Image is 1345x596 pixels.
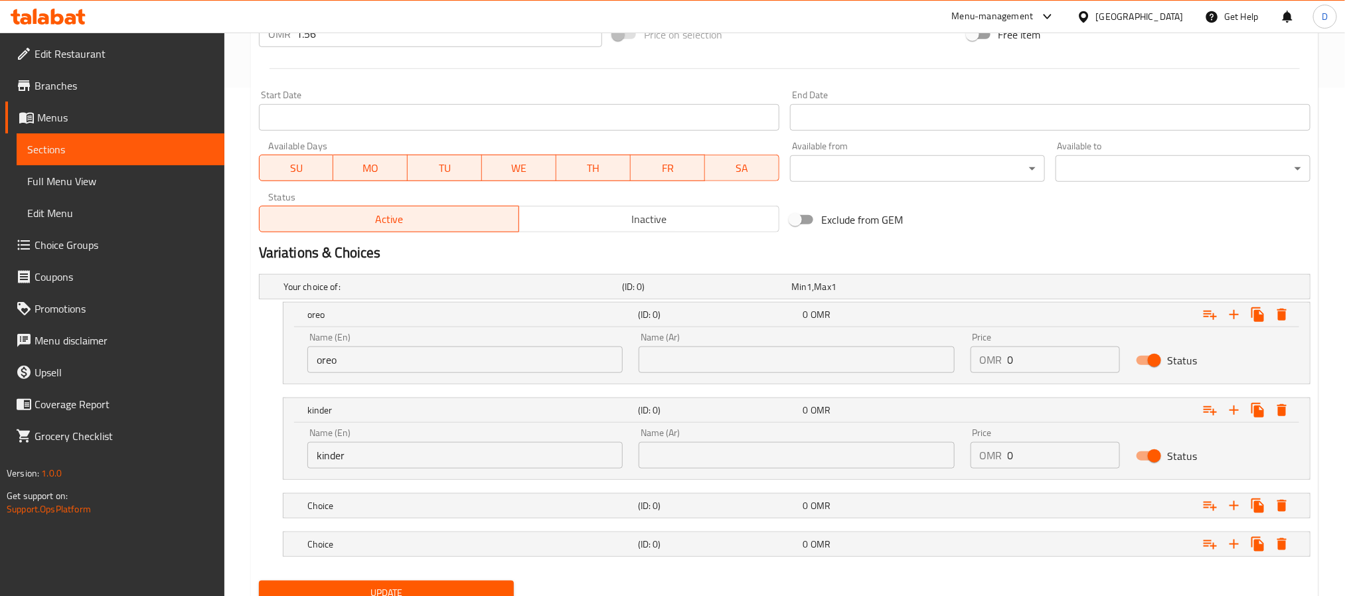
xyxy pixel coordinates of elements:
[1246,303,1270,327] button: Clone new choice
[1246,494,1270,518] button: Clone new choice
[821,212,904,228] span: Exclude from GEM
[27,141,214,157] span: Sections
[1270,303,1294,327] button: Delete oreo
[811,536,831,553] span: OMR
[259,155,334,181] button: SU
[638,538,798,551] h5: (ID: 0)
[307,404,633,417] h5: kinder
[1322,9,1328,24] span: D
[631,155,705,181] button: FR
[5,356,224,388] a: Upsell
[807,278,812,295] span: 1
[307,499,633,512] h5: Choice
[35,301,214,317] span: Promotions
[1167,352,1197,368] span: Status
[265,159,329,178] span: SU
[35,364,214,380] span: Upsell
[1222,398,1246,422] button: Add new choice
[803,306,809,323] span: 0
[35,78,214,94] span: Branches
[482,155,556,181] button: WE
[622,280,786,293] h5: (ID: 0)
[1270,532,1294,556] button: Delete Choice
[811,306,831,323] span: OMR
[35,269,214,285] span: Coupons
[5,293,224,325] a: Promotions
[1198,532,1222,556] button: Add choice group
[17,133,224,165] a: Sections
[7,500,91,518] a: Support.OpsPlatform
[307,442,623,469] input: Enter name En
[980,447,1002,463] p: OMR
[413,159,477,178] span: TU
[803,497,809,514] span: 0
[639,346,954,373] input: Enter name Ar
[1270,398,1294,422] button: Delete kinder
[518,206,779,232] button: Inactive
[27,205,214,221] span: Edit Menu
[1222,303,1246,327] button: Add new choice
[811,497,831,514] span: OMR
[5,70,224,102] a: Branches
[1167,448,1197,464] span: Status
[5,261,224,293] a: Coupons
[35,333,214,348] span: Menu disclaimer
[815,278,831,295] span: Max
[37,110,214,125] span: Menus
[1270,494,1294,518] button: Delete Choice
[307,346,623,373] input: Enter name En
[790,155,1045,182] div: ​
[1008,442,1121,469] input: Please enter price
[268,26,291,42] p: OMR
[283,280,617,293] h5: Your choice of:
[7,487,68,504] span: Get support on:
[35,396,214,412] span: Coverage Report
[259,206,520,232] button: Active
[283,532,1310,556] div: Expand
[998,27,1041,42] span: Free item
[283,398,1310,422] div: Expand
[35,428,214,444] span: Grocery Checklist
[35,237,214,253] span: Choice Groups
[1246,398,1270,422] button: Clone new choice
[1246,532,1270,556] button: Clone new choice
[524,210,774,229] span: Inactive
[1096,9,1184,24] div: [GEOGRAPHIC_DATA]
[952,9,1034,25] div: Menu-management
[1198,398,1222,422] button: Add choice group
[638,404,798,417] h5: (ID: 0)
[283,494,1310,518] div: Expand
[556,155,631,181] button: TH
[1222,532,1246,556] button: Add new choice
[487,159,551,178] span: WE
[339,159,402,178] span: MO
[1198,494,1222,518] button: Add choice group
[1222,494,1246,518] button: Add new choice
[1008,346,1121,373] input: Please enter price
[408,155,482,181] button: TU
[307,308,633,321] h5: oreo
[791,278,807,295] span: Min
[17,197,224,229] a: Edit Menu
[5,388,224,420] a: Coverage Report
[803,402,809,419] span: 0
[7,465,39,482] span: Version:
[791,280,955,293] div: ,
[5,420,224,452] a: Grocery Checklist
[5,38,224,70] a: Edit Restaurant
[5,229,224,261] a: Choice Groups
[5,102,224,133] a: Menus
[705,155,779,181] button: SA
[980,352,1002,368] p: OMR
[35,46,214,62] span: Edit Restaurant
[259,243,1310,263] h2: Variations & Choices
[307,538,633,551] h5: Choice
[283,303,1310,327] div: Expand
[265,210,514,229] span: Active
[296,21,602,47] input: Please enter price
[17,165,224,197] a: Full Menu View
[562,159,625,178] span: TH
[811,402,831,419] span: OMR
[803,536,809,553] span: 0
[636,159,700,178] span: FR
